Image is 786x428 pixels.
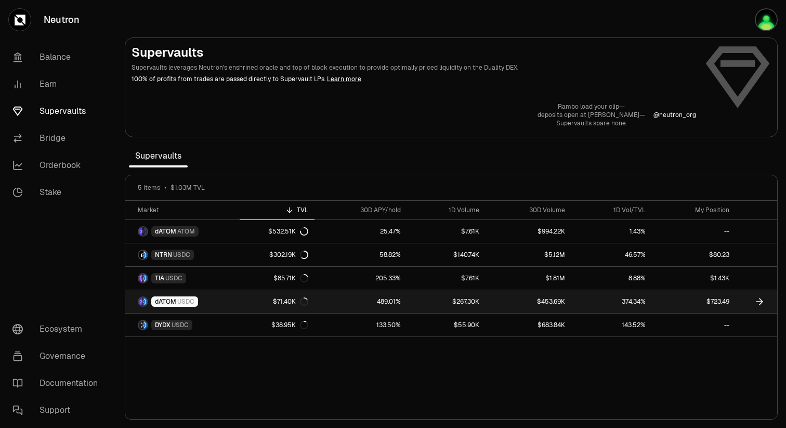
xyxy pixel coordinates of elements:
a: $5.12M [486,243,571,266]
span: dATOM [155,227,176,236]
a: $453.69K [486,290,571,313]
a: 143.52% [571,314,652,336]
img: DYDX Logo [139,321,142,329]
a: -- [652,220,736,243]
a: Supervaults [4,98,112,125]
div: $85.71K [273,274,308,282]
a: @neutron_org [653,111,696,119]
span: dATOM [155,297,176,306]
a: 8.88% [571,267,652,290]
a: 489.01% [315,290,407,313]
a: $994.22K [486,220,571,243]
img: dATOM Logo [139,227,142,236]
span: USDC [177,297,194,306]
span: TIA [155,274,164,282]
a: Ecosystem [4,316,112,343]
a: Governance [4,343,112,370]
span: DYDX [155,321,171,329]
a: $267.30K [407,290,486,313]
a: Stake [4,179,112,206]
a: $1.81M [486,267,571,290]
div: $302.19K [269,251,308,259]
a: dATOM LogoUSDC LogodATOMUSDC [125,290,240,313]
span: USDC [165,274,182,282]
span: ATOM [177,227,195,236]
div: 1D Vol/TVL [578,206,646,214]
a: dATOM LogoATOM LogodATOMATOM [125,220,240,243]
a: $532.51K [240,220,315,243]
a: -- [652,314,736,336]
a: Rambo load your clip—deposits open at [PERSON_NAME]—Supervaults spare none. [538,102,645,127]
a: Bridge [4,125,112,152]
img: Ted [755,8,778,31]
h2: Supervaults [132,44,696,61]
a: $7.61K [407,220,486,243]
div: My Position [658,206,729,214]
div: $71.40K [273,297,308,306]
span: USDC [172,321,189,329]
span: Supervaults [129,146,188,166]
a: Learn more [327,75,361,83]
img: USDC Logo [143,297,147,306]
p: Supervaults leverages Neutron's enshrined oracle and top of block execution to provide optimally ... [132,63,696,72]
span: NTRN [155,251,172,259]
p: 100% of profits from trades are passed directly to Supervault LPs. [132,74,696,84]
img: NTRN Logo [139,251,142,259]
a: $723.49 [652,290,736,313]
p: Rambo load your clip— [538,102,645,111]
a: $302.19K [240,243,315,266]
a: $7.61K [407,267,486,290]
div: $38.95K [271,321,308,329]
div: 30D APY/hold [321,206,401,214]
span: 5 items [138,184,160,192]
a: $1.43K [652,267,736,290]
a: $140.74K [407,243,486,266]
img: ATOM Logo [143,227,147,236]
p: deposits open at [PERSON_NAME]— [538,111,645,119]
img: TIA Logo [139,274,142,282]
a: 205.33% [315,267,407,290]
span: USDC [173,251,190,259]
p: @ neutron_org [653,111,696,119]
a: Support [4,397,112,424]
img: USDC Logo [143,251,147,259]
a: DYDX LogoUSDC LogoDYDXUSDC [125,314,240,336]
a: 46.57% [571,243,652,266]
img: dATOM Logo [139,297,142,306]
a: Documentation [4,370,112,397]
a: 1.43% [571,220,652,243]
p: Supervaults spare none. [538,119,645,127]
a: Balance [4,44,112,71]
span: $1.03M TVL [171,184,205,192]
a: $55.90K [407,314,486,336]
div: $532.51K [268,227,308,236]
a: Earn [4,71,112,98]
a: $71.40K [240,290,315,313]
a: $85.71K [240,267,315,290]
a: $683.84K [486,314,571,336]
a: TIA LogoUSDC LogoTIAUSDC [125,267,240,290]
img: USDC Logo [143,274,147,282]
a: 133.50% [315,314,407,336]
a: 58.82% [315,243,407,266]
div: 30D Volume [492,206,565,214]
div: TVL [246,206,309,214]
div: 1D Volume [413,206,479,214]
a: 25.47% [315,220,407,243]
a: 374.34% [571,290,652,313]
a: $80.23 [652,243,736,266]
a: $38.95K [240,314,315,336]
a: NTRN LogoUSDC LogoNTRNUSDC [125,243,240,266]
div: Market [138,206,233,214]
img: USDC Logo [143,321,147,329]
a: Orderbook [4,152,112,179]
